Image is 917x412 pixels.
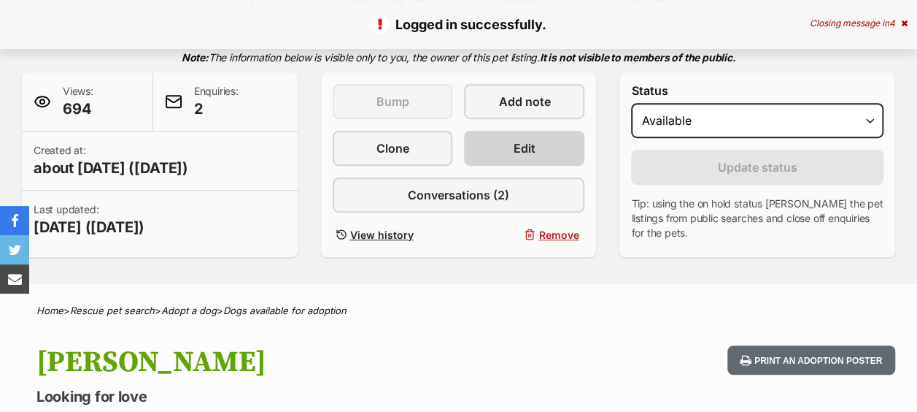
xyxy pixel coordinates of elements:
[540,51,736,64] strong: It is not visible to members of the public.
[538,227,579,243] span: Remove
[34,202,144,237] p: Last updated:
[350,227,414,243] span: View history
[194,84,239,119] p: Enquiries:
[889,18,895,28] span: 4
[333,224,453,245] a: View history
[22,42,895,72] p: The information below is visible only to you, the owner of this pet listing.
[727,346,895,375] button: Print an adoption poster
[408,186,509,204] span: Conversations (2)
[464,84,584,119] a: Add note
[34,143,188,178] p: Created at:
[70,305,155,316] a: Rescue pet search
[631,197,883,240] p: Tip: using the on hold status [PERSON_NAME] the pet listings from public searches and close off e...
[333,178,585,213] a: Conversations (2)
[631,84,883,97] label: Status
[34,217,144,237] span: [DATE] ([DATE])
[182,51,209,64] strong: Note:
[223,305,347,316] a: Dogs available for adoption
[63,84,93,119] p: Views:
[464,131,584,166] a: Edit
[631,150,883,185] button: Update status
[333,131,453,166] a: Clone
[376,93,409,110] span: Bump
[36,346,560,379] h1: [PERSON_NAME]
[718,159,797,176] span: Update status
[514,140,535,157] span: Edit
[36,386,560,407] p: Looking for love
[464,224,584,245] button: Remove
[36,305,63,316] a: Home
[15,15,902,34] p: Logged in successfully.
[161,305,217,316] a: Adopt a dog
[333,84,453,119] button: Bump
[63,99,93,119] span: 694
[498,93,550,110] span: Add note
[34,158,188,178] span: about [DATE] ([DATE])
[810,18,908,28] div: Closing message in
[194,99,239,119] span: 2
[376,140,409,157] span: Clone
